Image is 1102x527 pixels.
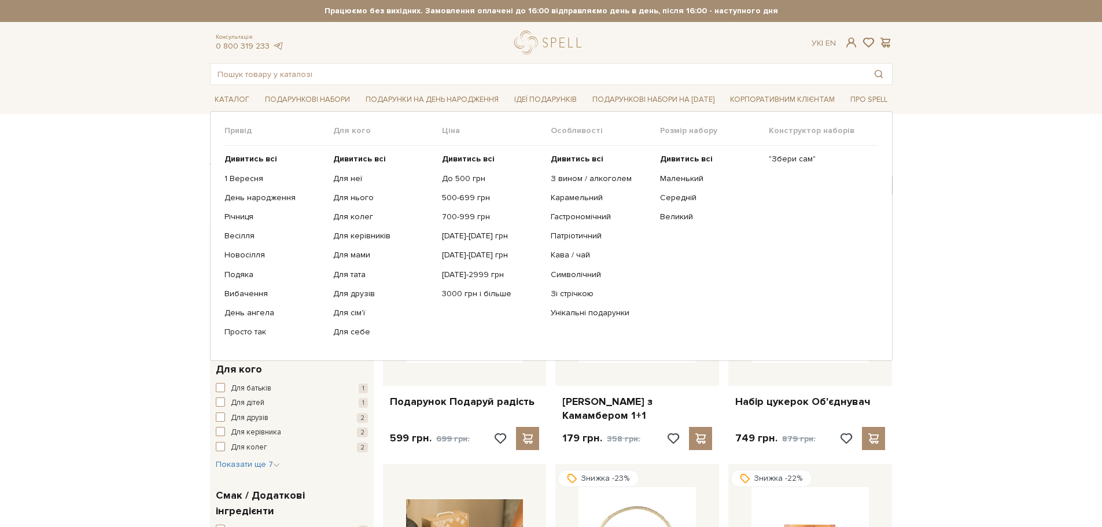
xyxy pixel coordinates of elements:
a: Дивитись всі [333,154,433,164]
a: Набір цукерок Об'єднувач [735,395,885,408]
input: Пошук товару у каталозі [211,64,865,84]
a: Для колег [333,212,433,222]
a: Для неї [333,174,433,184]
a: Маленький [660,174,760,184]
a: Карамельний [551,193,651,203]
span: Ціна [442,126,551,136]
a: Унікальні подарунки [551,308,651,318]
div: Каталог [210,111,893,360]
span: Для друзів [231,412,268,424]
a: Для мами [333,250,433,260]
a: Дивитись всі [442,154,542,164]
a: 700-999 грн [442,212,542,222]
span: Для керівника [231,427,281,438]
a: Гастрономічний [551,212,651,222]
a: Великий [660,212,760,222]
a: "Збери сам" [769,154,869,164]
a: [DATE]-2999 грн [442,270,542,280]
a: Для друзів [333,289,433,299]
button: Для друзів 2 [216,412,368,424]
p: 599 грн. [390,432,470,445]
a: logo [514,31,587,54]
a: Дивитись всі [551,154,651,164]
span: Показати ще 7 [216,459,280,469]
a: [DATE]-[DATE] грн [442,250,542,260]
button: Для керівника 2 [216,427,368,438]
a: Річниця [224,212,325,222]
a: [PERSON_NAME] з Камамбером 1+1 [562,395,712,422]
a: Подяка [224,270,325,280]
a: 500-699 грн [442,193,542,203]
a: Символічний [551,270,651,280]
a: Середній [660,193,760,203]
a: Корпоративним клієнтам [725,90,839,109]
button: Для дітей 1 [216,397,368,409]
span: Особливості [551,126,659,136]
a: Дивитись всі [224,154,325,164]
button: Пошук товару у каталозі [865,64,892,84]
span: Для кого [333,126,442,136]
span: | [821,38,823,48]
span: 879 грн. [782,434,816,444]
span: Для колег [231,442,267,454]
a: Ідеї подарунків [510,91,581,109]
span: 1 [359,384,368,393]
a: Новосілля [224,250,325,260]
span: Розмір набору [660,126,769,136]
a: Для сім'ї [333,308,433,318]
span: Смак / Додаткові інгредієнти [216,488,365,519]
a: Для тата [333,270,433,280]
strong: Працюємо без вихідних. Замовлення оплачені до 16:00 відправляємо день в день, після 16:00 - насту... [210,6,893,16]
span: Для дітей [231,397,264,409]
span: 699 грн. [436,434,470,444]
a: telegram [272,41,284,51]
div: Знижка -22% [731,470,812,487]
a: Весілля [224,231,325,241]
a: Для керівників [333,231,433,241]
span: Привід [224,126,333,136]
span: Конструктор наборів [769,126,878,136]
a: Подарункові набори [260,91,355,109]
button: Для батьків 1 [216,383,368,395]
a: Для себе [333,327,433,337]
a: Просто так [224,327,325,337]
a: До 500 грн [442,174,542,184]
a: Подарунок Подаруй радість [390,395,540,408]
a: Дивитись всі [660,154,760,164]
b: Дивитись всі [333,154,386,164]
span: Консультація: [216,34,284,41]
b: Дивитись всі [660,154,713,164]
a: День ангела [224,308,325,318]
b: Дивитись всі [551,154,603,164]
a: 0 800 319 233 [216,41,270,51]
span: Для кого [216,362,262,377]
a: Зі стрічкою [551,289,651,299]
span: 2 [357,413,368,423]
span: Для батьків [231,383,271,395]
a: [DATE]-[DATE] грн [442,231,542,241]
b: Дивитись всі [442,154,495,164]
b: Дивитись всі [224,154,277,164]
p: 749 грн. [735,432,816,445]
a: Вибачення [224,289,325,299]
a: З вином / алкоголем [551,174,651,184]
a: Кава / чай [551,250,651,260]
span: 2 [357,428,368,437]
div: Ук [812,38,836,49]
a: День народження [224,193,325,203]
span: 358 грн. [607,434,640,444]
p: 179 грн. [562,432,640,445]
span: 1 [359,398,368,408]
span: 2 [357,443,368,452]
div: Знижка -23% [558,470,639,487]
a: 1 Вересня [224,174,325,184]
button: Показати ще 7 [216,459,280,470]
a: Про Spell [846,91,892,109]
a: Подарунки на День народження [361,91,503,109]
button: Для колег 2 [216,442,368,454]
a: 3000 грн і більше [442,289,542,299]
a: Патріотичний [551,231,651,241]
a: Подарункові набори на [DATE] [588,90,719,109]
a: Для нього [333,193,433,203]
a: En [825,38,836,48]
